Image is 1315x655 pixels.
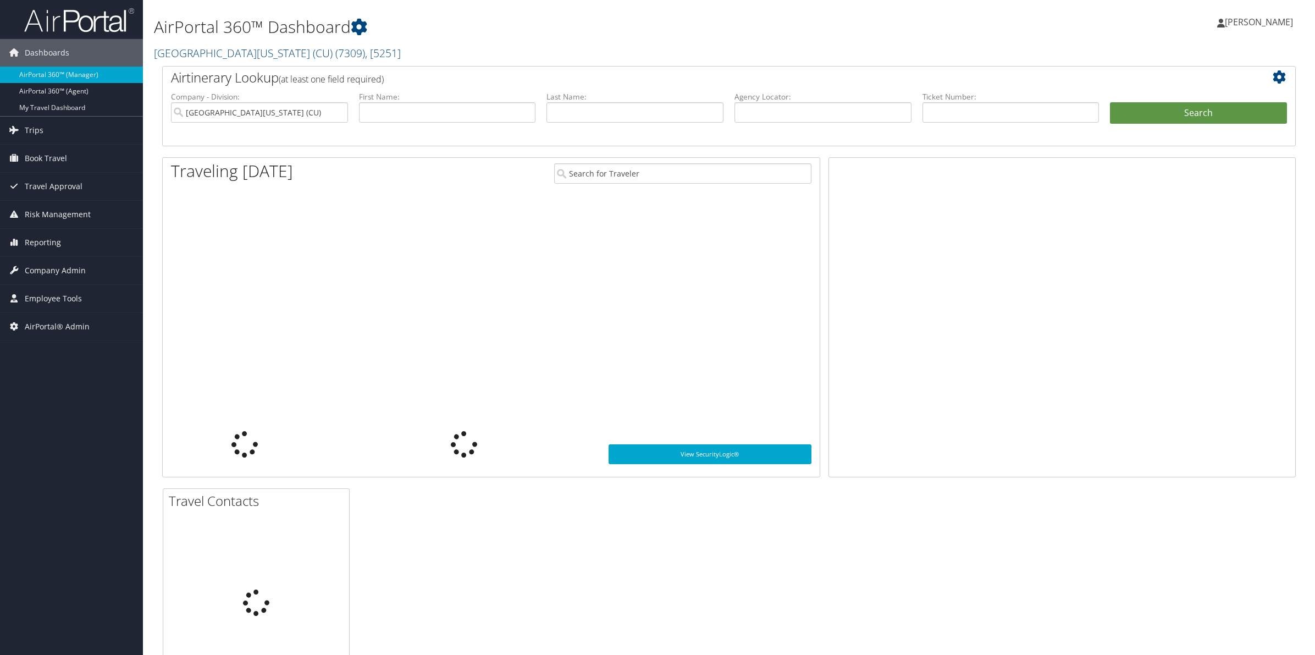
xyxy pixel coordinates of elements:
label: Ticket Number: [922,91,1099,102]
span: , [ 5251 ] [365,46,401,60]
h2: Travel Contacts [169,492,349,510]
span: Reporting [25,229,61,256]
h2: Airtinerary Lookup [171,68,1192,87]
span: [PERSON_NAME] [1225,16,1293,28]
label: Agency Locator: [734,91,911,102]
a: View SecurityLogic® [609,444,811,464]
button: Search [1110,102,1287,124]
span: Employee Tools [25,285,82,312]
span: Book Travel [25,145,67,172]
img: airportal-logo.png [24,7,134,33]
a: [GEOGRAPHIC_DATA][US_STATE] (CU) [154,46,401,60]
span: Company Admin [25,257,86,284]
span: ( 7309 ) [335,46,365,60]
span: Risk Management [25,201,91,228]
span: Trips [25,117,43,144]
label: Company - Division: [171,91,348,102]
input: Search for Traveler [554,163,811,184]
h1: AirPortal 360™ Dashboard [154,15,921,38]
span: AirPortal® Admin [25,313,90,340]
span: (at least one field required) [279,73,384,85]
span: Dashboards [25,39,69,67]
span: Travel Approval [25,173,82,200]
h1: Traveling [DATE] [171,159,293,183]
label: First Name: [359,91,536,102]
label: Last Name: [546,91,723,102]
a: [PERSON_NAME] [1217,5,1304,38]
